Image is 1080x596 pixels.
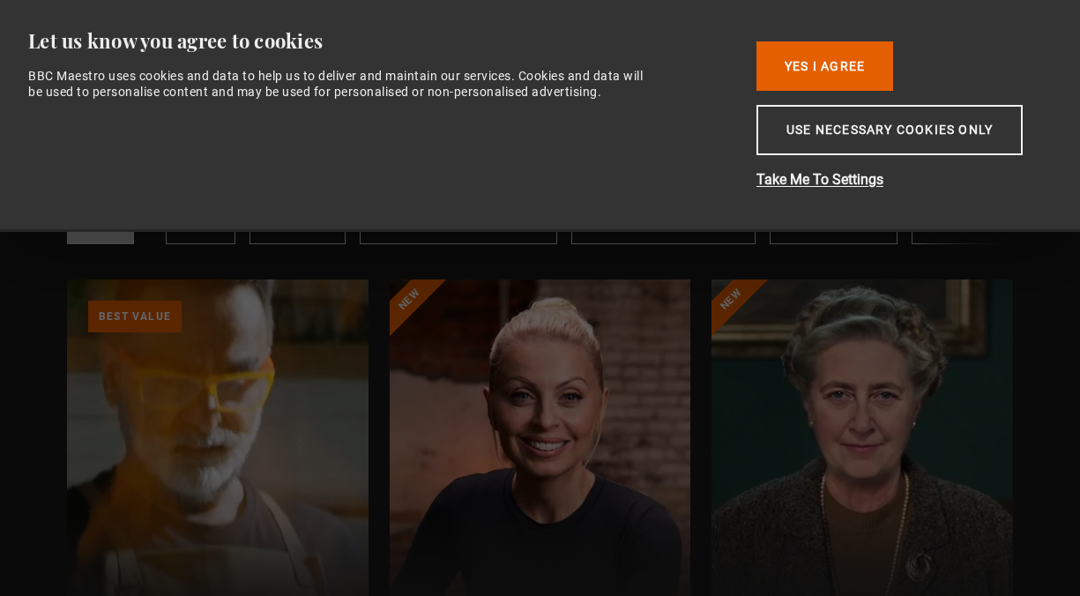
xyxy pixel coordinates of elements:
[28,28,729,54] div: Let us know you agree to cookies
[28,68,659,100] div: BBC Maestro uses cookies and data to help us to deliver and maintain our services. Cookies and da...
[756,105,1023,155] button: Use necessary cookies only
[756,169,1039,190] button: Take Me To Settings
[88,301,182,332] p: Best value
[756,41,893,91] button: Yes I Agree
